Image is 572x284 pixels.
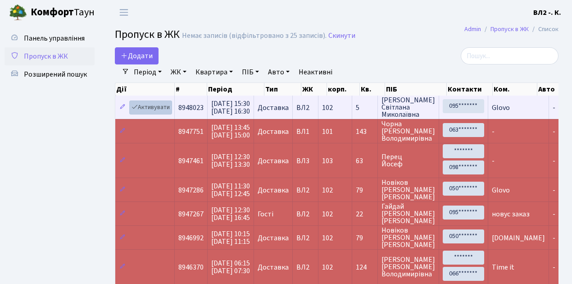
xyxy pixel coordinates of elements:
a: ВЛ2 -. К. [533,7,561,18]
span: Панель управління [24,33,85,43]
span: Додати [121,51,153,61]
a: Панель управління [5,29,95,47]
b: Комфорт [31,5,74,19]
span: ВЛ2 [296,234,314,242]
span: Чорна [PERSON_NAME] Володимирівна [381,120,435,142]
span: [PERSON_NAME] [PERSON_NAME] Володимирівна [381,256,435,278]
span: 8947286 [178,185,204,195]
th: Контакти [447,83,493,96]
span: 8947751 [178,127,204,137]
span: 5 [356,104,374,111]
span: Новіков [PERSON_NAME] [PERSON_NAME] [381,227,435,248]
span: ВЛ2 [296,264,314,271]
a: ЖК [167,64,190,80]
a: Додати [115,47,159,64]
th: Тип [264,83,301,96]
th: # [175,83,207,96]
span: Гайдай [PERSON_NAME] [PERSON_NAME] [381,203,435,224]
a: Період [130,64,165,80]
span: 63 [356,157,374,165]
th: Кв. [360,83,385,96]
span: 8946992 [178,233,204,243]
span: ВЛ3 [296,157,314,165]
span: 143 [356,128,374,135]
span: Time it [492,262,514,272]
span: [DATE] 06:15 [DATE] 07:30 [211,258,250,276]
a: Скинути [328,32,355,40]
span: Доставка [258,234,289,242]
nav: breadcrumb [451,20,572,39]
span: [DATE] 12:30 [DATE] 13:30 [211,152,250,169]
span: 8946370 [178,262,204,272]
span: 8947267 [178,209,204,219]
a: Пропуск в ЖК [490,24,529,34]
span: 22 [356,211,374,218]
span: Доставка [258,264,289,271]
span: Доставка [258,187,289,194]
button: Переключити навігацію [113,5,135,20]
a: Admin [464,24,481,34]
span: 102 [322,185,333,195]
span: Доставка [258,157,289,165]
th: ПІБ [385,83,447,96]
span: 79 [356,187,374,194]
a: Активувати [129,101,172,115]
span: 8948023 [178,103,204,113]
span: ВЛ2 [296,211,314,218]
span: - [553,185,555,195]
th: ЖК [301,83,327,96]
span: Доставка [258,104,289,111]
span: - [553,262,555,272]
a: Розширений пошук [5,65,95,83]
div: Немає записів (відфільтровано з 25 записів). [182,32,327,40]
input: Пошук... [461,47,558,64]
span: [PERSON_NAME] Світлана Миколаївна [381,96,435,118]
span: Glovo [492,185,510,195]
a: ПІБ [238,64,263,80]
span: [DATE] 10:15 [DATE] 11:15 [211,229,250,247]
span: - [553,127,555,137]
a: Неактивні [295,64,336,80]
span: Розширений пошук [24,69,87,79]
span: 8947461 [178,156,204,166]
span: 101 [322,127,333,137]
span: новус заказ [492,209,530,219]
a: Авто [264,64,293,80]
span: - [553,156,555,166]
img: logo.png [9,4,27,22]
li: Список [529,24,558,34]
th: Період [207,83,264,96]
span: [DATE] 11:30 [DATE] 12:45 [211,181,250,199]
span: Гості [258,211,273,218]
span: 124 [356,264,374,271]
span: 102 [322,103,333,113]
span: [DATE] 15:30 [DATE] 16:30 [211,99,250,116]
b: ВЛ2 -. К. [533,8,561,18]
span: - [553,209,555,219]
span: [DATE] 13:45 [DATE] 15:00 [211,123,250,140]
span: - [492,156,495,166]
a: Квартира [192,64,236,80]
span: Таун [31,5,95,20]
a: Пропуск в ЖК [5,47,95,65]
span: - [553,103,555,113]
span: 102 [322,209,333,219]
span: 79 [356,234,374,242]
span: Пропуск в ЖК [115,27,180,42]
th: корп. [327,83,360,96]
span: Перец Йосеф [381,153,435,168]
span: 103 [322,156,333,166]
th: Дії [115,83,175,96]
span: ВЛ2 [296,104,314,111]
span: - [492,127,495,137]
th: Ком. [493,83,537,96]
span: Пропуск в ЖК [24,51,68,61]
span: Glovo [492,103,510,113]
th: Авто [537,83,567,96]
span: 102 [322,233,333,243]
span: 102 [322,262,333,272]
span: - [553,233,555,243]
span: Новіков [PERSON_NAME] [PERSON_NAME] [381,179,435,201]
span: [DATE] 12:30 [DATE] 16:45 [211,205,250,223]
span: ВЛ1 [296,128,314,135]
